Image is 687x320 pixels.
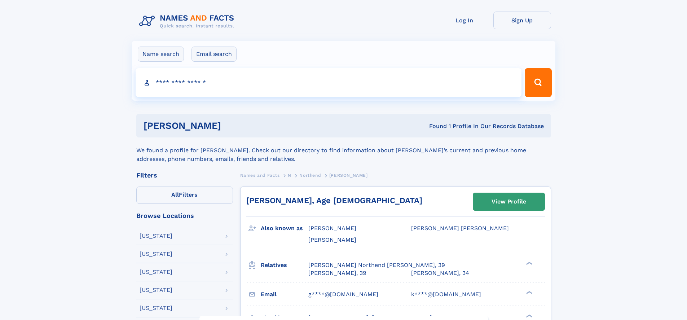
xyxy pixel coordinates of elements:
label: Filters [136,187,233,204]
a: Names and Facts [240,171,280,180]
a: [PERSON_NAME], 39 [308,269,366,277]
div: Filters [136,172,233,179]
button: Search Button [525,68,551,97]
a: Northend [299,171,321,180]
span: [PERSON_NAME] [PERSON_NAME] [411,225,509,232]
input: search input [136,68,522,97]
h3: Relatives [261,259,308,271]
div: [US_STATE] [140,269,172,275]
div: [US_STATE] [140,251,172,257]
a: Log In [436,12,493,29]
div: [US_STATE] [140,305,172,311]
label: Name search [138,47,184,62]
div: Found 1 Profile In Our Records Database [325,122,544,130]
div: View Profile [492,193,526,210]
h3: Also known as [261,222,308,234]
a: [PERSON_NAME], 34 [411,269,469,277]
a: [PERSON_NAME], Age [DEMOGRAPHIC_DATA] [246,196,422,205]
a: Sign Up [493,12,551,29]
span: [PERSON_NAME] [308,225,356,232]
span: [PERSON_NAME] [308,236,356,243]
span: [PERSON_NAME] [329,173,368,178]
img: Logo Names and Facts [136,12,240,31]
h3: Email [261,288,308,301]
div: Browse Locations [136,212,233,219]
span: All [171,191,179,198]
span: Northend [299,173,321,178]
a: View Profile [473,193,545,210]
h1: [PERSON_NAME] [144,121,325,130]
label: Email search [191,47,237,62]
a: [PERSON_NAME] Northend [PERSON_NAME], 39 [308,261,445,269]
div: [US_STATE] [140,287,172,293]
span: N [288,173,291,178]
div: ❯ [524,261,533,266]
div: [US_STATE] [140,233,172,239]
div: ❯ [524,314,533,318]
a: N [288,171,291,180]
div: ❯ [524,290,533,295]
div: We found a profile for [PERSON_NAME]. Check out our directory to find information about [PERSON_N... [136,137,551,163]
